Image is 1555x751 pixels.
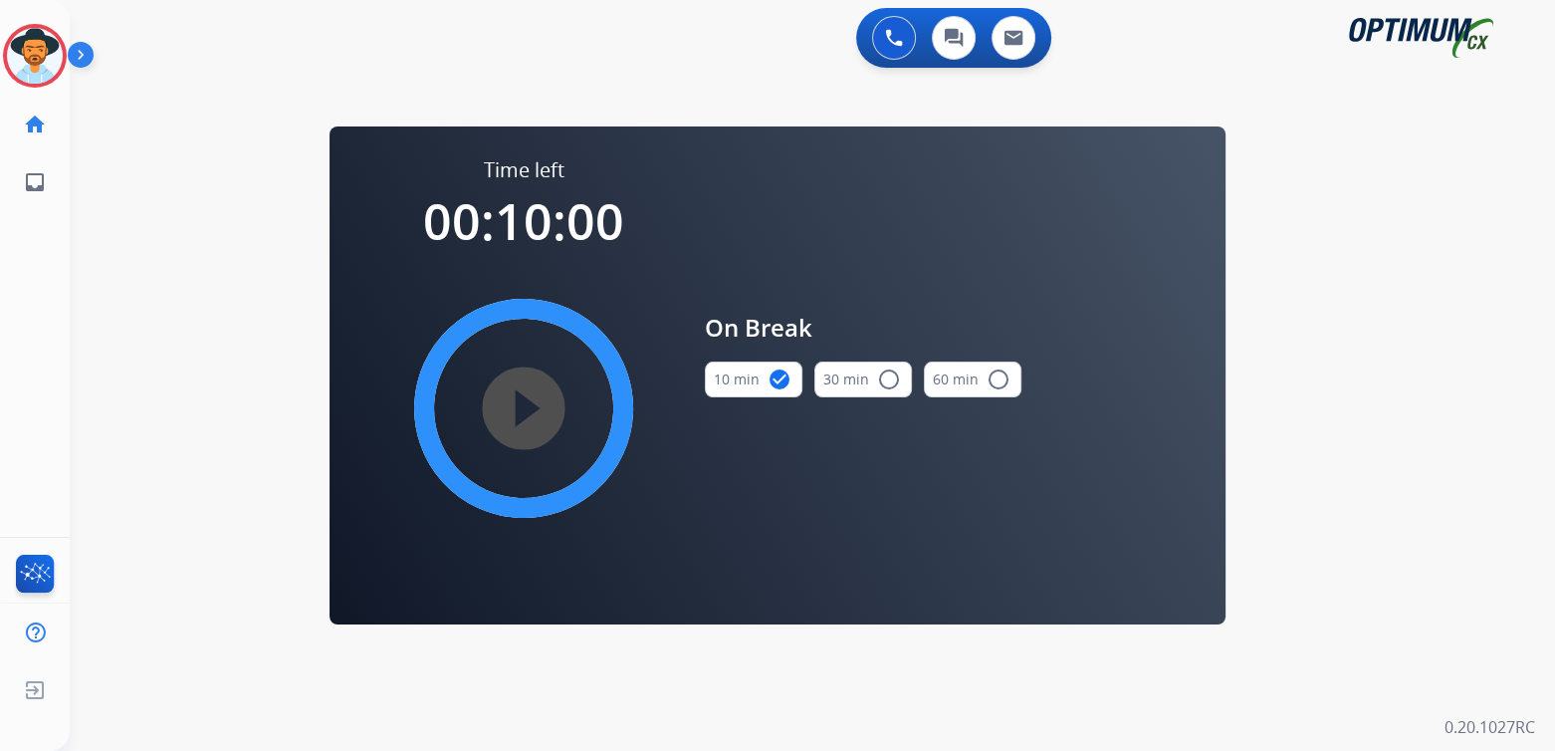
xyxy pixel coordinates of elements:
button: 30 min [814,362,912,397]
span: Time left [484,156,564,184]
mat-icon: play_circle_filled [512,396,536,420]
mat-icon: radio_button_unchecked [987,368,1010,391]
span: 00:10:00 [423,187,624,255]
mat-icon: radio_button_unchecked [877,368,901,391]
img: avatar [7,28,63,84]
button: 10 min [705,362,802,397]
mat-icon: home [23,113,47,136]
mat-icon: inbox [23,170,47,194]
p: 0.20.1027RC [1444,715,1535,739]
mat-icon: check_circle [768,368,791,391]
span: On Break [705,310,1021,346]
button: 60 min [924,362,1021,397]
